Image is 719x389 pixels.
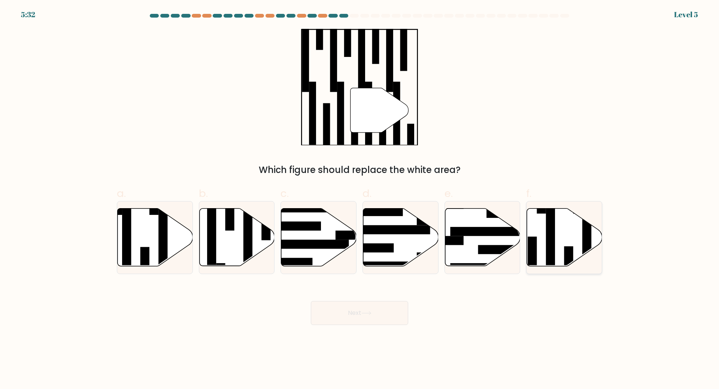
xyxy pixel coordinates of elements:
span: a. [117,186,126,201]
div: 5:32 [21,9,35,20]
span: d. [362,186,371,201]
div: Level 5 [674,9,698,20]
button: Next [311,301,408,325]
span: b. [199,186,208,201]
span: e. [445,186,453,201]
div: Which figure should replace the white area? [121,163,598,177]
g: " [351,88,409,133]
span: f. [526,186,531,201]
span: c. [280,186,289,201]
